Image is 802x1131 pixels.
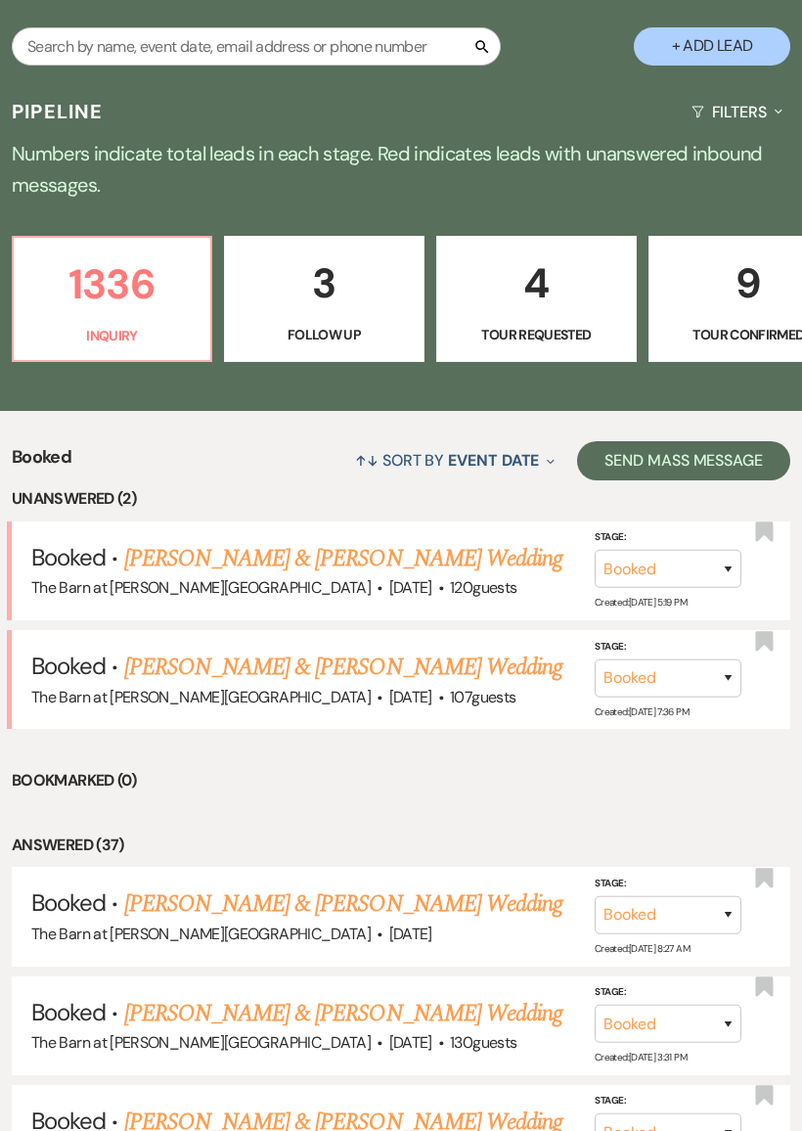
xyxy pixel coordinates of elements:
[31,651,106,681] span: Booked
[124,996,562,1031] a: [PERSON_NAME] & [PERSON_NAME] Wedding
[595,637,741,655] label: Stage:
[450,577,516,598] span: 120 guests
[595,704,689,717] span: Created: [DATE] 7:36 PM
[124,541,562,576] a: [PERSON_NAME] & [PERSON_NAME] Wedding
[124,650,562,685] a: [PERSON_NAME] & [PERSON_NAME] Wedding
[595,1092,741,1109] label: Stage:
[124,886,562,922] a: [PERSON_NAME] & [PERSON_NAME] Wedding
[389,687,432,707] span: [DATE]
[389,1032,432,1053] span: [DATE]
[595,528,741,546] label: Stage:
[634,27,790,66] button: + Add Lead
[436,236,637,363] a: 4Tour Requested
[449,324,624,345] p: Tour Requested
[595,875,741,892] label: Stage:
[12,236,212,363] a: 1336Inquiry
[237,250,412,316] p: 3
[577,441,790,480] button: Send Mass Message
[448,450,539,471] span: Event Date
[31,542,106,572] span: Booked
[595,1051,687,1063] span: Created: [DATE] 3:31 PM
[355,450,379,471] span: ↑↓
[12,27,501,66] input: Search by name, event date, email address or phone number
[449,250,624,316] p: 4
[237,324,412,345] p: Follow Up
[347,434,562,486] button: Sort By Event Date
[224,236,424,363] a: 3Follow Up
[31,1032,371,1053] span: The Barn at [PERSON_NAME][GEOGRAPHIC_DATA]
[389,577,432,598] span: [DATE]
[25,251,199,317] p: 1336
[450,1032,516,1053] span: 130 guests
[389,924,432,944] span: [DATE]
[12,486,790,512] li: Unanswered (2)
[595,983,741,1001] label: Stage:
[12,98,104,125] h3: Pipeline
[12,833,790,858] li: Answered (37)
[595,596,687,609] span: Created: [DATE] 5:19 PM
[31,687,371,707] span: The Barn at [PERSON_NAME][GEOGRAPHIC_DATA]
[450,687,515,707] span: 107 guests
[31,887,106,918] span: Booked
[595,942,690,955] span: Created: [DATE] 8:27 AM
[31,924,371,944] span: The Barn at [PERSON_NAME][GEOGRAPHIC_DATA]
[31,997,106,1027] span: Booked
[684,86,790,138] button: Filters
[12,444,71,486] span: Booked
[12,768,790,793] li: Bookmarked (0)
[31,577,371,598] span: The Barn at [PERSON_NAME][GEOGRAPHIC_DATA]
[25,325,199,346] p: Inquiry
